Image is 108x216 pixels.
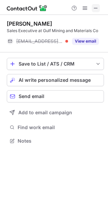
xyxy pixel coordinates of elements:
button: save-profile-one-click [7,58,104,70]
div: Sales Executive at Gulf Mining and Materials Co [7,28,104,34]
button: AI write personalized message [7,74,104,86]
div: Save to List / ATS / CRM [19,61,92,67]
button: Add to email campaign [7,106,104,119]
div: [PERSON_NAME] [7,20,52,27]
span: Find work email [18,124,101,130]
button: Find work email [7,123,104,132]
button: Send email [7,90,104,102]
span: AI write personalized message [19,77,91,83]
img: ContactOut v5.3.10 [7,4,47,12]
span: Notes [18,138,101,144]
span: [EMAIL_ADDRESS][DOMAIN_NAME] [16,38,63,44]
button: Reveal Button [72,38,99,45]
span: Send email [19,94,44,99]
span: Add to email campaign [18,110,72,115]
button: Notes [7,136,104,146]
